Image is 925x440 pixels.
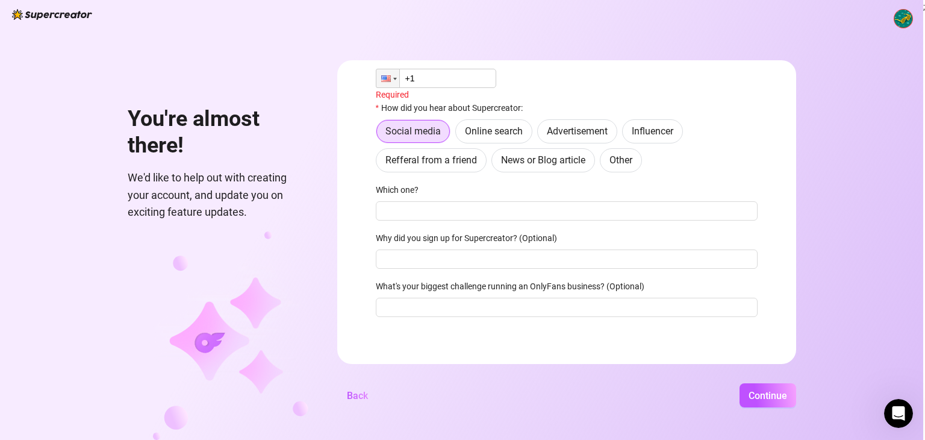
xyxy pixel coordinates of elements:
button: Back [337,383,378,407]
input: 1 (702) 123-4567 [376,69,496,88]
label: How did you hear about Supercreator: [376,101,531,115]
input: What's your biggest challenge running an OnlyFans business? (Optional) [376,298,758,317]
input: Which one? [376,201,758,221]
label: Why did you sign up for Supercreator? (Optional) [376,231,565,245]
img: logo [12,9,92,20]
div: Required [376,88,758,101]
span: We'd like to help out with creating your account, and update you on exciting feature updates. [128,169,308,221]
span: Other [609,154,632,166]
input: Why did you sign up for Supercreator? (Optional) [376,250,758,269]
img: ACg8ocKiYlEujjDmylRB3kjzUScc3-o_g1KuwJYX5vGhVLMunr4PzQ=s96-c [894,10,912,28]
span: News or Blog article [501,154,585,166]
label: What's your biggest challenge running an OnlyFans business? (Optional) [376,280,652,293]
iframe: Intercom live chat [884,399,913,428]
span: Continue [749,390,787,401]
h1: You're almost there! [128,106,308,159]
span: Advertisement [547,125,608,137]
span: Social media [385,125,441,137]
span: Refferal from a friend [385,154,477,166]
span: Back [347,390,368,401]
span: Influencer [632,125,673,137]
button: Continue [740,383,796,407]
span: Online search [465,125,523,137]
label: Which one? [376,183,426,196]
div: United States: + 1 [376,69,399,87]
